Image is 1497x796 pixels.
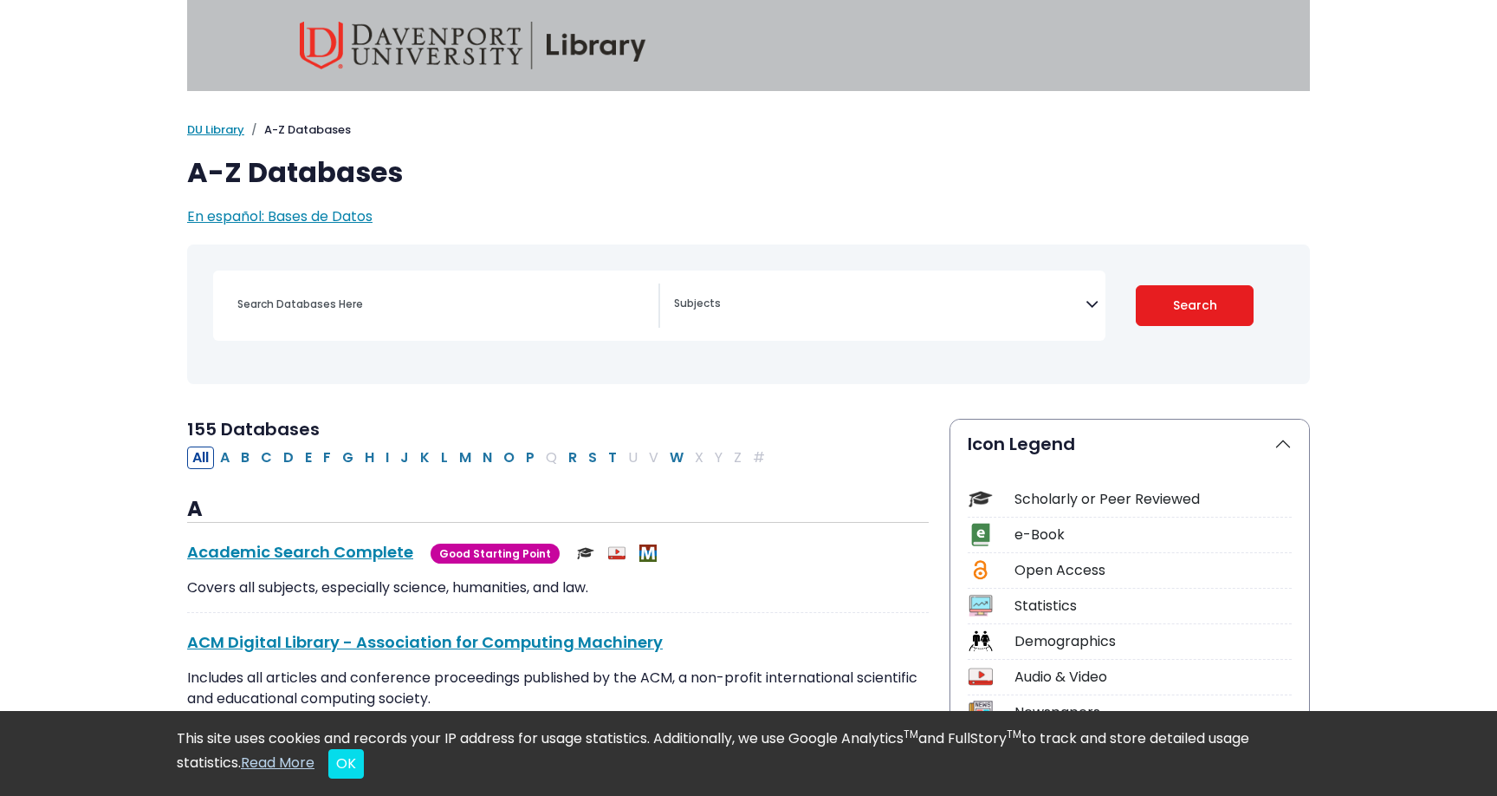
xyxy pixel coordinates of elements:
button: Close [328,749,364,779]
button: Filter Results I [380,447,394,469]
button: Filter Results J [395,447,414,469]
button: Filter Results P [521,447,540,469]
button: Filter Results C [256,447,277,469]
button: Icon Legend [950,420,1309,468]
button: Filter Results S [583,447,602,469]
sup: TM [1007,727,1021,741]
img: Icon Statistics [969,594,992,617]
nav: breadcrumb [187,121,1310,139]
img: Icon e-Book [969,523,992,546]
input: Search database by title or keyword [227,291,658,316]
button: All [187,447,214,469]
button: Filter Results A [215,447,235,469]
button: Filter Results R [563,447,582,469]
button: Filter Results F [318,447,336,469]
img: Icon Open Access [969,558,991,582]
div: e-Book [1014,525,1292,545]
button: Filter Results M [454,447,476,469]
img: Icon Audio & Video [969,665,992,688]
a: ACM Digital Library - Association for Computing Machinery [187,631,663,653]
div: Audio & Video [1014,667,1292,688]
button: Filter Results O [498,447,520,469]
button: Submit for Search Results [1136,285,1254,326]
span: Good Starting Point [431,544,560,564]
button: Filter Results T [603,447,622,469]
button: Filter Results B [236,447,255,469]
button: Filter Results K [415,447,435,469]
img: Audio & Video [608,545,625,562]
div: Demographics [1014,631,1292,652]
h3: A [187,497,929,523]
nav: Search filters [187,245,1310,384]
div: Alpha-list to filter by first letter of database name [187,447,772,467]
button: Filter Results E [300,447,317,469]
div: This site uses cookies and records your IP address for usage statistics. Additionally, we use Goo... [177,728,1320,779]
div: Statistics [1014,596,1292,617]
img: Icon Scholarly or Peer Reviewed [969,487,992,511]
div: Scholarly or Peer Reviewed [1014,489,1292,510]
img: Davenport University Library [300,22,646,69]
a: Read More [241,753,314,773]
div: Open Access [1014,560,1292,581]
img: Scholarly or Peer Reviewed [577,545,594,562]
p: Covers all subjects, especially science, humanities, and law. [187,577,929,598]
button: Filter Results N [477,447,497,469]
button: Filter Results L [436,447,453,469]
textarea: Search [674,298,1085,312]
button: Filter Results G [337,447,359,469]
div: Newspapers [1014,702,1292,723]
img: Icon Newspapers [969,701,992,724]
a: DU Library [187,121,244,138]
button: Filter Results W [664,447,689,469]
img: Icon Demographics [969,630,992,653]
a: En español: Bases de Datos [187,206,373,226]
span: 155 Databases [187,417,320,441]
sup: TM [904,727,918,741]
button: Filter Results H [360,447,379,469]
p: Includes all articles and conference proceedings published by the ACM, a non-profit international... [187,668,929,730]
button: Filter Results D [278,447,299,469]
img: MeL (Michigan electronic Library) [639,545,657,562]
a: Academic Search Complete [187,541,413,563]
h1: A-Z Databases [187,156,1310,189]
li: A-Z Databases [244,121,351,139]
